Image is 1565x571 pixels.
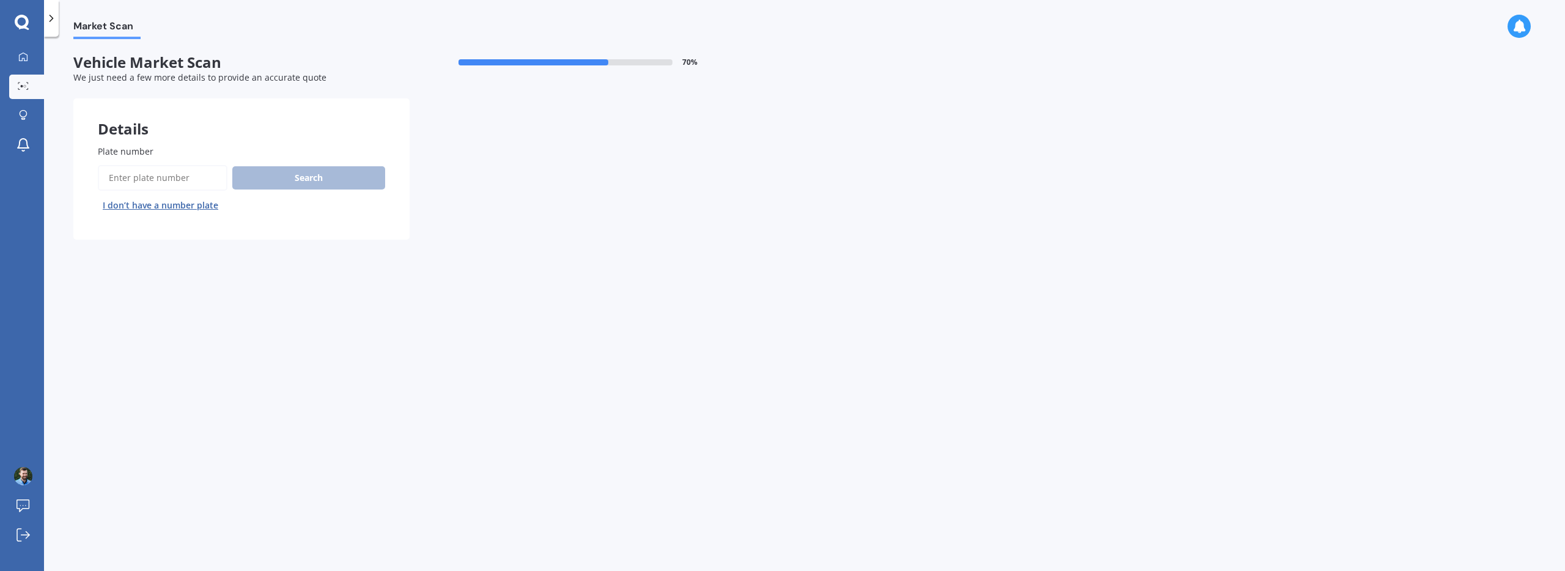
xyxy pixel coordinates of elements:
button: I don’t have a number plate [98,196,223,215]
input: Enter plate number [98,165,227,191]
span: Plate number [98,146,153,157]
span: Market Scan [73,20,141,37]
span: We just need a few more details to provide an accurate quote [73,72,326,83]
span: 70 % [682,58,698,67]
span: Vehicle Market Scan [73,54,410,72]
img: ACg8ocItydPuFC6kcqqzPUymA9s4xB3MuKtutDWgaiS8RldwELSXDyZE=s96-c [14,467,32,485]
div: Details [73,98,410,135]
